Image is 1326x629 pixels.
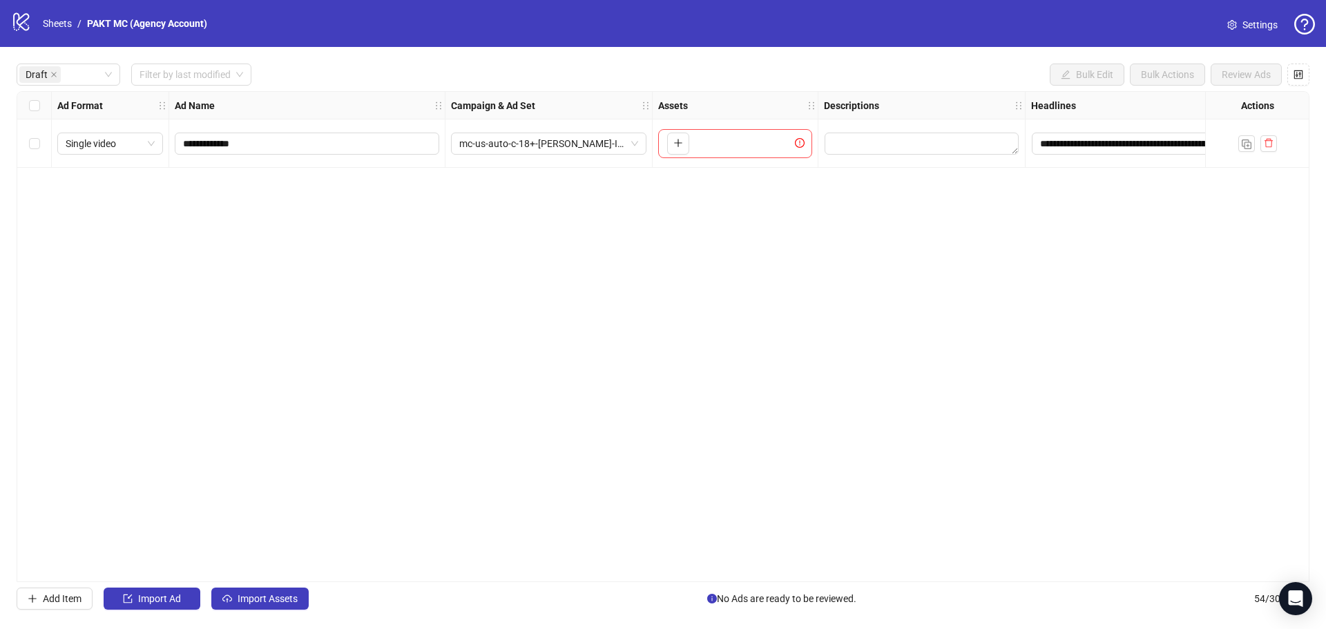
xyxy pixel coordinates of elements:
button: Bulk Actions [1130,64,1205,86]
span: 54 / 300 items [1254,591,1309,606]
button: Bulk Edit [1050,64,1124,86]
button: Add Item [17,588,93,610]
span: setting [1227,20,1237,30]
span: control [1294,70,1303,79]
span: exclamation-circle [795,138,809,148]
span: holder [1014,101,1024,110]
span: plus [28,594,37,603]
span: delete [1264,138,1274,148]
div: Select all rows [17,92,52,119]
span: holder [1024,101,1033,110]
div: Resize Campaign & Ad Set column [648,92,652,119]
span: Draft [26,67,48,82]
button: Review Ads [1211,64,1282,86]
div: Resize Assets column [814,92,818,119]
span: holder [157,101,167,110]
span: Import Ad [138,593,181,604]
div: Select row 1 [17,119,52,168]
span: question-circle [1294,14,1315,35]
span: info-circle [707,594,717,603]
strong: Assets [658,98,688,113]
button: Add [667,133,689,155]
a: PAKT MC (Agency Account) [84,16,210,31]
span: holder [641,101,651,110]
div: Edit values [1031,132,1227,155]
strong: Ad Name [175,98,215,113]
span: plus [673,138,683,148]
span: Add Item [43,593,81,604]
span: holder [167,101,177,110]
span: holder [816,101,826,110]
div: Resize Ad Name column [441,92,445,119]
strong: Ad Format [57,98,103,113]
button: Configure table settings [1287,64,1309,86]
div: Resize Ad Format column [165,92,169,119]
strong: Headlines [1031,98,1076,113]
button: Import Ad [104,588,200,610]
span: Single video [66,133,155,154]
button: Import Assets [211,588,309,610]
span: holder [807,101,816,110]
div: Edit values [824,132,1019,155]
div: Resize Descriptions column [1021,92,1025,119]
a: Settings [1216,14,1289,36]
span: Settings [1242,17,1278,32]
strong: Campaign & Ad Set [451,98,535,113]
li: / [77,16,81,31]
span: holder [434,101,443,110]
strong: Descriptions [824,98,879,113]
button: Duplicate [1238,135,1255,152]
span: import [123,594,133,603]
span: close [50,71,57,78]
strong: Actions [1241,98,1274,113]
span: mc-us-auto-c-18+-mf-lc-IA445-20250904 [459,133,638,154]
img: Duplicate [1242,139,1251,149]
span: No Ads are ready to be reviewed. [707,591,856,606]
span: Draft [19,66,61,83]
span: holder [443,101,453,110]
a: Sheets [40,16,75,31]
div: Open Intercom Messenger [1279,582,1312,615]
span: Import Assets [238,593,298,604]
span: holder [651,101,660,110]
span: cloud-upload [222,594,232,603]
